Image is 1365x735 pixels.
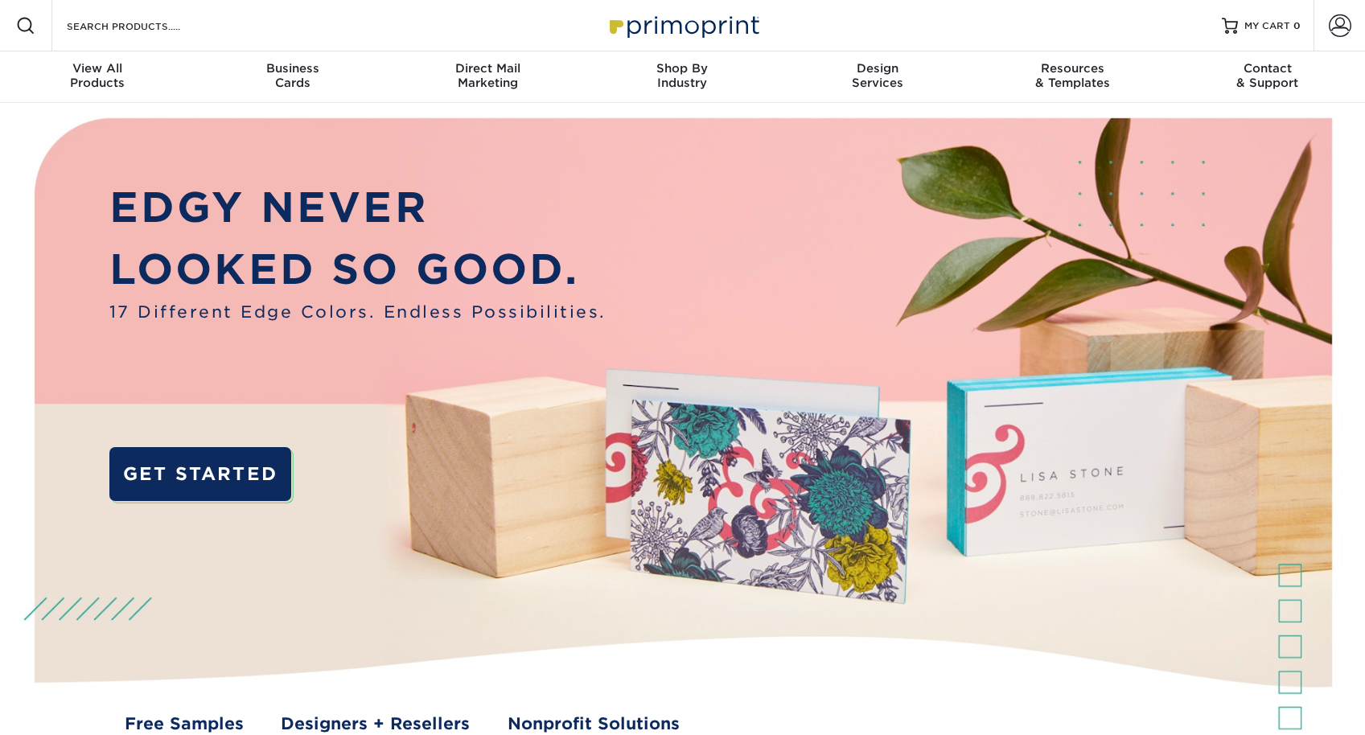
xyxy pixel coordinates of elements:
span: Resources [975,61,1170,76]
a: GET STARTED [109,447,291,501]
span: 17 Different Edge Colors. Endless Possibilities. [109,300,606,325]
p: LOOKED SO GOOD. [109,239,606,300]
img: Primoprint [602,8,763,43]
a: Resources& Templates [975,51,1170,103]
span: MY CART [1244,19,1290,33]
div: Services [780,61,975,90]
span: Contact [1170,61,1365,76]
div: Marketing [390,61,585,90]
a: BusinessCards [195,51,389,103]
a: Shop ByIndustry [585,51,779,103]
a: Direct MailMarketing [390,51,585,103]
a: DesignServices [780,51,975,103]
div: Cards [195,61,389,90]
span: Design [780,61,975,76]
span: Business [195,61,389,76]
div: Industry [585,61,779,90]
p: EDGY NEVER [109,177,606,238]
span: Shop By [585,61,779,76]
input: SEARCH PRODUCTS..... [65,16,222,35]
div: & Support [1170,61,1365,90]
div: & Templates [975,61,1170,90]
span: Direct Mail [390,61,585,76]
a: Contact& Support [1170,51,1365,103]
span: 0 [1293,20,1301,31]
